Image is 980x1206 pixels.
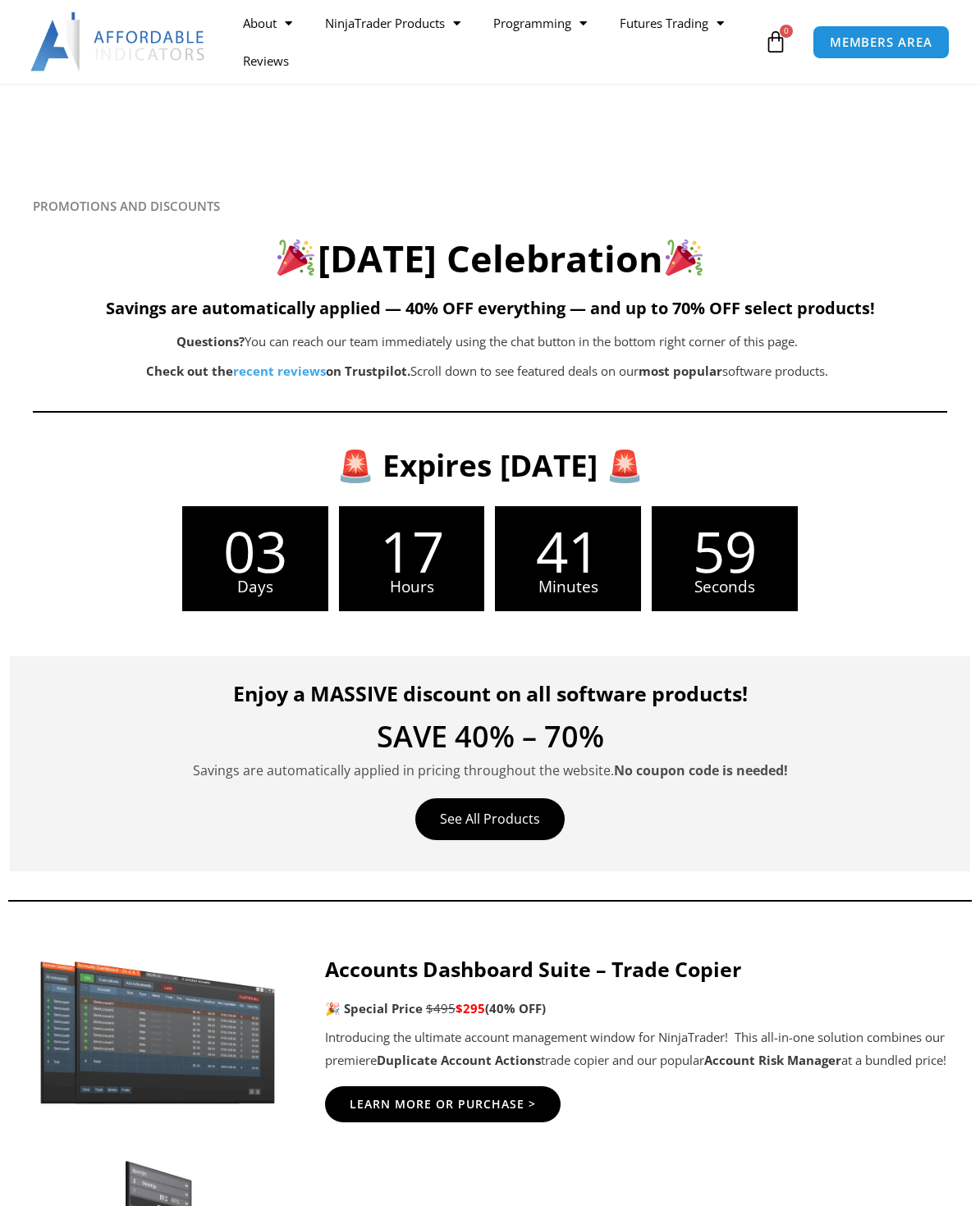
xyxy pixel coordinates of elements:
[456,1000,485,1016] span: $295
[227,4,760,80] nav: Menu
[33,199,947,214] h6: PROMOTIONS AND DISCOUNTS
[227,4,309,42] a: About
[325,955,741,983] strong: Accounts Dashboard Suite – Trade Copier
[325,1086,561,1122] a: Learn More Or Purchase >
[30,12,207,71] img: LogoAI | Affordable Indicators – NinjaTrader
[495,523,641,579] span: 41
[652,579,798,595] span: Seconds
[233,363,326,379] a: recent reviews
[666,239,703,276] img: 🎉
[740,18,812,66] a: 0
[477,4,603,42] a: Programming
[924,1150,964,1190] iframe: Intercom live chat
[34,722,946,751] h4: SAVE 40% – 70%
[603,4,740,42] a: Futures Trading
[813,25,950,59] a: MEMBERS AREA
[182,523,328,579] span: 03
[780,25,793,38] span: 0
[182,579,328,595] span: Days
[325,1000,423,1016] strong: 🎉 Special Price
[339,579,485,595] span: Hours
[309,4,477,42] a: NinjaTrader Products
[652,523,798,579] span: 59
[614,761,788,779] strong: No coupon code is needed!
[426,1000,456,1016] span: $495
[227,42,305,80] a: Reviews
[277,239,314,276] img: 🎉
[377,1052,541,1068] strong: Duplicate Account Actions
[350,1099,536,1110] span: Learn More Or Purchase >
[830,36,932,48] span: MEMBERS AREA
[33,299,947,318] h5: Savings are automatically applied — 40% OFF everything — and up to 70% OFF select products!
[115,360,859,383] p: Scroll down to see featured deals on our software products.
[176,333,245,349] b: Questions?
[495,579,641,595] span: Minutes
[30,445,950,485] h3: 🚨 Expires [DATE] 🚨
[485,1000,546,1016] b: (40% OFF)
[115,331,859,354] p: You can reach our team immediately using the chat button in the bottom right corner of this page.
[639,363,722,379] b: most popular
[415,798,565,840] a: See All Products
[339,523,485,579] span: 17
[704,1052,841,1068] strong: Account Risk Manager
[146,363,410,379] strong: Check out the on Trustpilot.
[33,955,284,1108] img: Screenshot 2024-11-20 151221 | Affordable Indicators – NinjaTrader
[34,681,946,706] h4: Enjoy a MASSIVE discount on all software products!
[33,235,947,283] h2: [DATE] Celebration
[34,760,946,782] p: Savings are automatically applied in pricing throughout the website.
[325,1026,947,1072] p: Introducing the ultimate account management window for NinjaTrader! This all-in-one solution comb...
